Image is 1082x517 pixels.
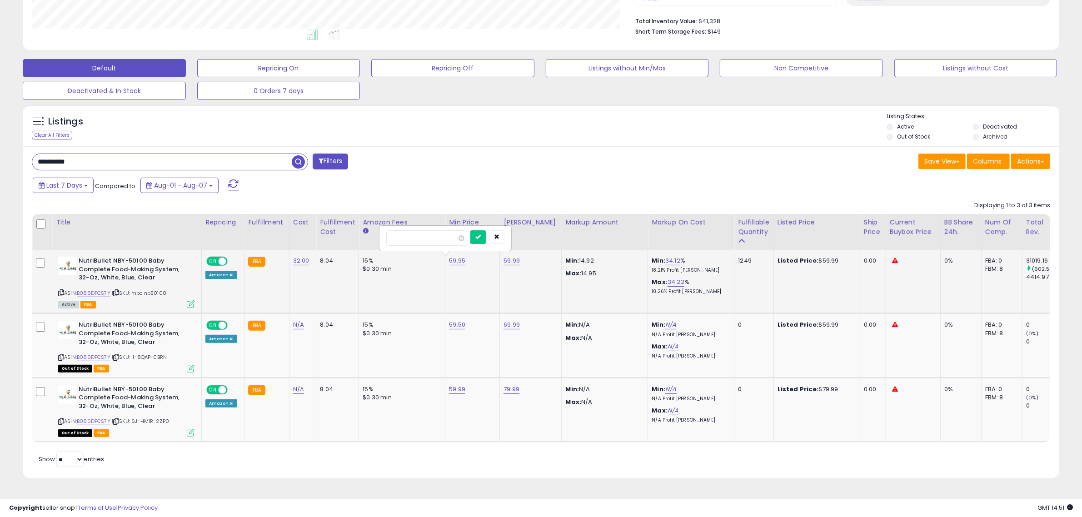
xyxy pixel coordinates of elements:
[652,417,727,423] p: N/A Profit [PERSON_NAME]
[778,218,856,227] div: Listed Price
[565,385,579,393] strong: Min:
[778,320,819,329] b: Listed Price:
[205,218,240,227] div: Repricing
[894,59,1057,77] button: Listings without Cost
[944,218,977,237] div: BB Share 24h.
[1011,154,1050,169] button: Actions
[944,385,974,393] div: 0%
[293,385,304,394] a: N/A
[565,320,579,329] strong: Min:
[248,385,265,395] small: FBA
[58,321,194,371] div: ASIN:
[668,342,678,351] a: N/A
[983,123,1017,130] label: Deactivated
[226,386,241,393] span: OFF
[112,289,166,297] span: | SKU: mbc nb50100
[864,321,879,329] div: 0.00
[738,321,766,329] div: 0
[58,257,76,275] img: 31Q4dqrBwFL._SL40_.jpg
[58,429,92,437] span: All listings that are currently out of stock and unavailable for purchase on Amazon
[293,218,313,227] div: Cost
[973,157,1002,166] span: Columns
[967,154,1010,169] button: Columns
[565,321,641,329] p: N/A
[112,418,169,425] span: | SKU: 6J-HM1R-2ZP0
[205,335,237,343] div: Amazon AI
[635,28,706,35] b: Short Term Storage Fees:
[23,59,186,77] button: Default
[95,182,137,190] span: Compared to:
[565,333,581,342] strong: Max:
[1037,503,1073,512] span: 2025-08-15 14:51 GMT
[652,320,665,329] b: Min:
[504,385,519,394] a: 79.99
[665,256,680,265] a: 34.12
[944,321,974,329] div: 0%
[226,258,241,265] span: OFF
[546,59,709,77] button: Listings without Min/Max
[77,353,110,361] a: B086DFCS7Y
[205,399,237,408] div: Amazon AI
[738,257,766,265] div: 1249
[652,332,727,338] p: N/A Profit [PERSON_NAME]
[635,15,1043,26] li: $41,328
[983,133,1007,140] label: Archived
[140,178,219,193] button: Aug-01 - Aug-07
[1026,385,1063,393] div: 0
[58,365,92,373] span: All listings that are currently out of stock and unavailable for purchase on Amazon
[39,455,104,463] span: Show: entries
[890,218,937,237] div: Current Buybox Price
[23,82,186,100] button: Deactivated & In Stock
[118,503,158,512] a: Privacy Policy
[652,278,668,286] b: Max:
[313,154,348,169] button: Filters
[778,385,819,393] b: Listed Price:
[1026,338,1063,346] div: 0
[1026,321,1063,329] div: 0
[1026,402,1063,410] div: 0
[9,504,158,512] div: seller snap | |
[565,269,641,278] p: 14.95
[449,218,496,227] div: Min Price
[154,181,207,190] span: Aug-01 - Aug-07
[985,321,1015,329] div: FBA: 0
[363,329,438,338] div: $0.30 min
[9,503,42,512] strong: Copyright
[363,385,438,393] div: 15%
[32,131,72,139] div: Clear All Filters
[985,218,1018,237] div: Num of Comp.
[778,256,819,265] b: Listed Price:
[864,385,879,393] div: 0.00
[668,278,684,287] a: 34.22
[226,322,241,329] span: OFF
[320,321,352,329] div: 8.04
[320,257,352,265] div: 8.04
[897,133,930,140] label: Out of Stock
[79,257,189,284] b: NutriBullet NBY-50100 Baby Complete Food-Making System, 32-Oz, White, Blue, Clear
[652,218,730,227] div: Markup on Cost
[665,320,676,329] a: N/A
[565,398,581,406] strong: Max:
[320,218,355,237] div: Fulfillment Cost
[665,385,676,394] a: N/A
[985,257,1015,265] div: FBA: 0
[738,218,769,237] div: Fulfillable Quantity
[363,265,438,273] div: $0.30 min
[565,256,579,265] strong: Min:
[720,59,883,77] button: Non Competitive
[565,218,644,227] div: Markup Amount
[1026,273,1063,281] div: 4414.97
[648,214,734,250] th: The percentage added to the cost of goods (COGS) that forms the calculator for Min & Max prices.
[58,257,194,307] div: ASIN:
[363,227,368,235] small: Amazon Fees.
[918,154,966,169] button: Save View
[864,257,879,265] div: 0.00
[565,334,641,342] p: N/A
[363,257,438,265] div: 15%
[207,258,219,265] span: ON
[974,201,1050,210] div: Displaying 1 to 3 of 3 items
[565,257,641,265] p: 14.92
[449,385,465,394] a: 59.99
[77,418,110,425] a: B086DFCS7Y
[293,320,304,329] a: N/A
